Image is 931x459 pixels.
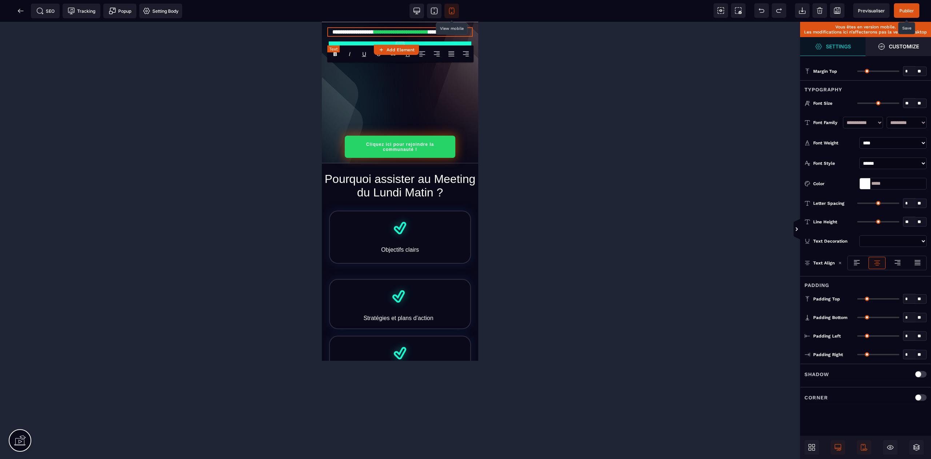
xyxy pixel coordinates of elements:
[813,160,856,167] div: Font Style
[813,296,840,302] span: Padding Top
[826,44,851,49] strong: Settings
[813,180,856,187] div: Color
[328,46,342,62] span: Bold
[459,46,473,62] span: Align Right
[68,7,95,15] span: Tracking
[109,7,131,15] span: Popup
[143,7,179,15] span: Setting Body
[813,139,856,147] div: Font Weight
[909,440,924,455] span: Open Layer Manager
[406,51,410,57] label: Font color
[62,260,92,290] img: 5b0f7acec7050026322c7a33464a9d2d_df1180c19b023640bdd1f6191e6afa79_big_tick.png
[857,440,871,455] span: Mobile Only
[813,119,839,126] div: Font Family
[866,37,931,56] span: Open Style Manager
[444,46,459,62] span: Align Justify
[17,223,140,240] text: Objectifs clairs
[883,440,898,455] span: Hide/Show Block
[899,8,914,13] span: Publier
[36,7,55,15] span: SEO
[804,393,828,402] p: Corner
[813,200,844,206] span: Letter Spacing
[858,8,885,13] span: Previsualiser
[813,68,837,74] span: Margin Top
[889,44,919,49] strong: Customize
[362,51,366,57] u: U
[813,219,837,225] span: Line Height
[63,316,93,346] img: 5b0f7acec7050026322c7a33464a9d2d_df1180c19b023640bdd1f6191e6afa79_big_tick.png
[813,238,856,245] div: Text Decoration
[853,3,890,18] span: Preview
[800,37,866,56] span: Settings
[800,276,931,290] div: Padding
[731,3,746,18] span: Screenshot
[374,45,419,55] button: Add Element
[838,261,842,265] img: loading
[804,29,927,35] p: Les modifications ici n’affecterons pas la version desktop
[23,114,133,136] button: Cliquez ici pour rejoindre la communauté !
[349,51,351,57] i: I
[804,24,927,29] p: Vous êtes en version mobile.
[813,100,832,106] span: Font Size
[813,315,847,320] span: Padding Bottom
[342,46,357,62] span: Italic
[371,46,386,62] span: Strike-through
[387,47,415,52] strong: Add Element
[813,352,843,358] span: Padding Right
[804,259,835,267] p: Text Align
[831,440,845,455] span: Desktop Only
[813,333,841,339] span: Padding Left
[714,3,728,18] span: View components
[804,440,819,455] span: Open Blocks
[63,191,93,221] img: 5b0f7acec7050026322c7a33464a9d2d_df1180c19b023640bdd1f6191e6afa79_big_tick.png
[415,46,429,62] span: Align Left
[357,46,371,62] span: Underline
[429,46,444,62] span: Align Center
[19,291,135,302] text: Stratégies et plans d’action
[333,51,337,57] b: B
[804,370,829,379] p: Shadow
[800,80,931,94] div: Typography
